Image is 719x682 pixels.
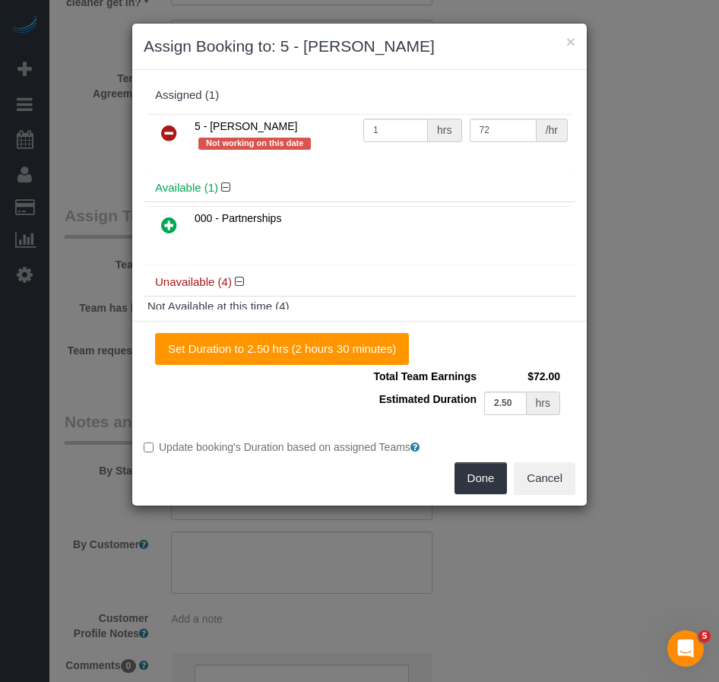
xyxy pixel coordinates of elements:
h4: Available (1) [155,182,564,195]
span: 000 - Partnerships [195,212,281,224]
td: Total Team Earnings [369,365,480,388]
button: Set Duration to 2.50 hrs (2 hours 30 minutes) [155,333,409,365]
td: $72.00 [480,365,564,388]
button: Done [455,462,508,494]
button: × [566,33,575,49]
span: 5 - [PERSON_NAME] [195,120,297,132]
div: Assigned (1) [155,89,564,102]
div: hrs [527,392,560,415]
span: Not working on this date [198,138,311,150]
span: 5 [698,630,711,642]
label: Update booking's Duration based on assigned Teams [144,439,575,455]
div: /hr [537,119,568,142]
input: Update booking's Duration based on assigned Teams [144,443,154,452]
h4: Unavailable (4) [155,276,564,289]
button: Cancel [514,462,575,494]
h4: Not Available at this time (4) [147,300,572,313]
iframe: Intercom live chat [667,630,704,667]
span: Estimated Duration [379,393,477,405]
div: hrs [428,119,461,142]
h3: Assign Booking to: 5 - [PERSON_NAME] [144,35,575,58]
